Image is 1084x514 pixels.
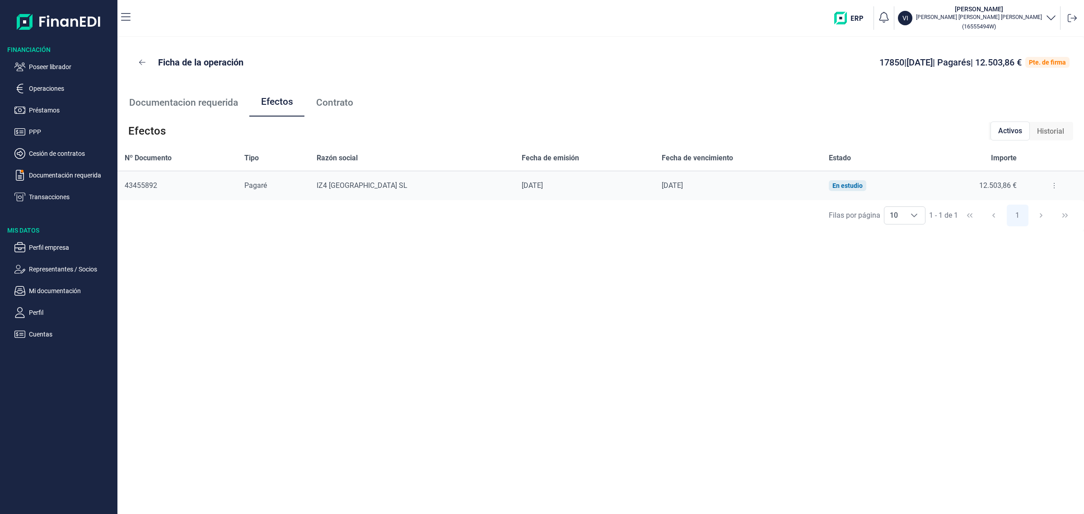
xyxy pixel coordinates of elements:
button: VI[PERSON_NAME][PERSON_NAME] [PERSON_NAME] [PERSON_NAME](16555494W) [898,5,1056,32]
small: Copiar cif [962,23,996,30]
a: Documentacion requerida [117,88,249,117]
button: Operaciones [14,83,114,94]
p: Préstamos [29,105,114,116]
button: PPP [14,126,114,137]
span: Efectos [128,124,166,138]
div: [DATE] [662,181,814,190]
p: Operaciones [29,83,114,94]
p: PPP [29,126,114,137]
p: Mi documentación [29,285,114,296]
p: [PERSON_NAME] [PERSON_NAME] [PERSON_NAME] [916,14,1042,21]
img: erp [834,12,870,24]
button: First Page [959,205,981,226]
button: Mi documentación [14,285,114,296]
span: Documentacion requerida [129,98,238,107]
span: Tipo [244,153,259,164]
button: Last Page [1054,205,1076,226]
button: Page 1 [1007,205,1028,226]
p: Documentación requerida [29,170,114,181]
span: Contrato [316,98,353,107]
button: Préstamos [14,105,114,116]
div: 12.503,86 € [930,181,1017,190]
div: Filas por página [829,210,880,221]
span: Razón social [317,153,358,164]
span: Fecha de vencimiento [662,153,733,164]
span: Fecha de emisión [522,153,579,164]
span: Estado [829,153,851,164]
button: Cuentas [14,329,114,340]
h3: [PERSON_NAME] [916,5,1042,14]
a: Efectos [249,88,304,117]
p: Perfil empresa [29,242,114,253]
span: Pagaré [244,181,267,190]
p: Cuentas [29,329,114,340]
img: Logo de aplicación [17,7,101,36]
p: Cesión de contratos [29,148,114,159]
p: Poseer librador [29,61,114,72]
div: En estudio [832,182,863,189]
span: 10 [884,207,903,224]
p: Ficha de la operación [158,56,243,69]
div: Activos [991,121,1030,140]
button: Cesión de contratos [14,148,114,159]
span: 43455892 [125,181,157,190]
span: Historial [1037,126,1064,137]
span: Efectos [261,97,293,107]
span: Activos [998,126,1022,136]
span: 17850 | [DATE] | Pagarés | 12.503,86 € [879,57,1022,68]
button: Perfil [14,307,114,318]
p: VI [902,14,908,23]
div: Pte. de firma [1029,59,1066,66]
button: Perfil empresa [14,242,114,253]
span: 1 - 1 de 1 [929,212,958,219]
button: Poseer librador [14,61,114,72]
p: Representantes / Socios [29,264,114,275]
button: Previous Page [983,205,1005,226]
button: Representantes / Socios [14,264,114,275]
p: Perfil [29,307,114,318]
p: Transacciones [29,192,114,202]
a: Contrato [304,88,364,117]
button: Transacciones [14,192,114,202]
button: Documentación requerida [14,170,114,181]
div: Choose [903,207,925,224]
div: IZ4 [GEOGRAPHIC_DATA] SL [317,181,507,190]
span: Nº Documento [125,153,172,164]
span: Importe [991,153,1017,164]
div: [DATE] [522,181,647,190]
button: Next Page [1030,205,1052,226]
div: Historial [1030,122,1071,140]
